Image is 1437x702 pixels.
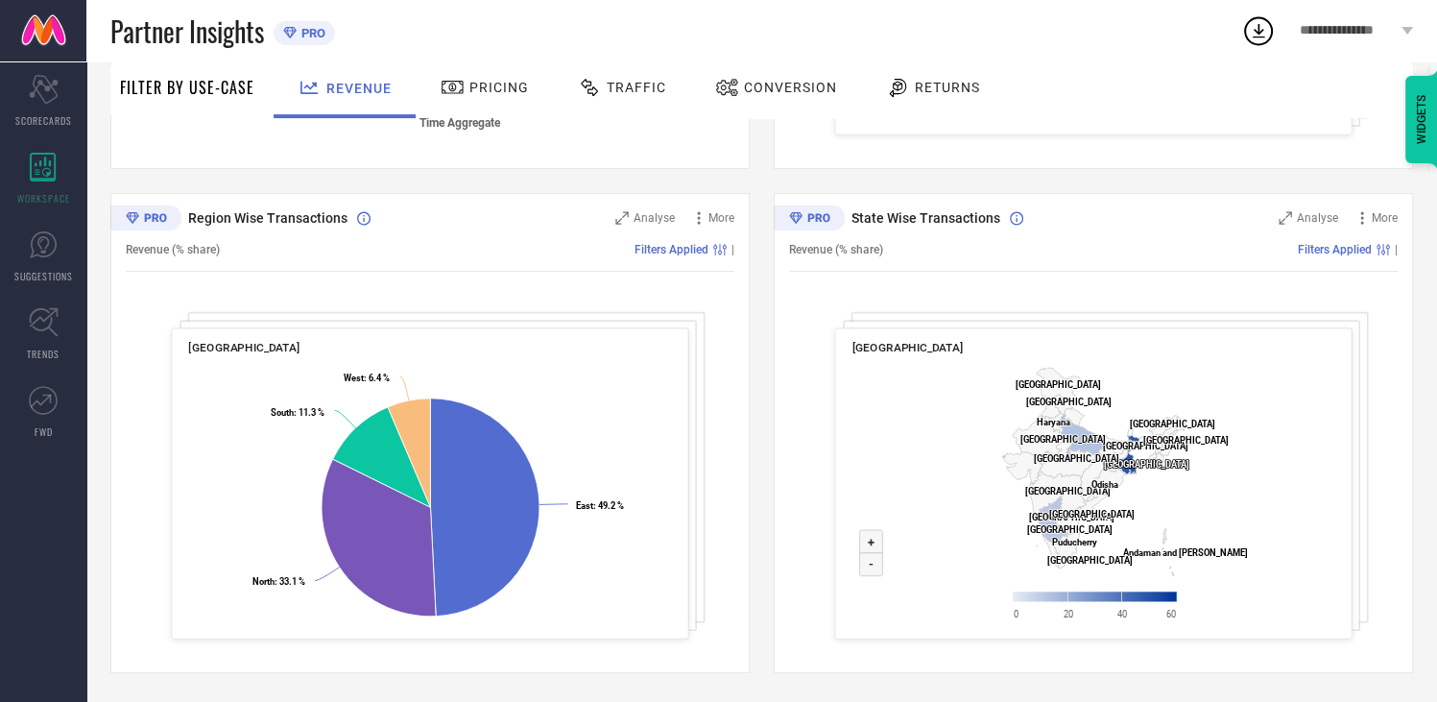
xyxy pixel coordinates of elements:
text: [GEOGRAPHIC_DATA] [1103,440,1188,450]
text: : 49.2 % [576,499,624,510]
span: Conversion [744,80,837,95]
tspan: West [344,373,364,383]
text: : 6.4 % [344,373,390,383]
span: SCORECARDS [15,113,72,128]
tspan: Time Aggregate [419,116,501,130]
span: Traffic [607,80,666,95]
span: FWD [35,424,53,439]
span: PRO [297,26,325,40]
span: Revenue (% share) [126,243,220,256]
span: Analyse [634,211,675,225]
span: More [1372,211,1398,225]
text: 60 [1166,608,1176,618]
text: - [869,557,874,571]
text: [GEOGRAPHIC_DATA] [1027,524,1113,535]
span: Filters Applied [635,243,708,256]
span: [GEOGRAPHIC_DATA] [851,341,963,354]
span: Pricing [469,80,529,95]
text: [GEOGRAPHIC_DATA] [1034,453,1119,464]
span: More [708,211,734,225]
span: Revenue (% share) [789,243,883,256]
div: Premium [774,206,845,234]
span: SUGGESTIONS [14,269,73,283]
text: [GEOGRAPHIC_DATA] [1129,418,1214,428]
text: [GEOGRAPHIC_DATA] [1025,486,1111,496]
text: 20 [1063,608,1072,618]
span: TRENDS [27,347,60,361]
text: [GEOGRAPHIC_DATA] [1020,434,1106,445]
text: : 11.3 % [271,407,324,418]
text: [GEOGRAPHIC_DATA] [1025,397,1111,407]
text: [GEOGRAPHIC_DATA] [1104,459,1189,470]
text: + [868,535,874,549]
text: [GEOGRAPHIC_DATA] [1049,509,1135,520]
span: Analyse [1297,211,1338,225]
span: Revenue [326,81,392,96]
svg: Zoom [615,211,629,225]
div: Open download list [1241,13,1276,48]
span: Region Wise Transactions [188,210,347,226]
tspan: North [252,576,275,587]
text: 0 [1014,608,1018,618]
svg: Zoom [1279,211,1292,225]
span: Filters Applied [1298,243,1372,256]
text: [GEOGRAPHIC_DATA] [1143,434,1229,445]
span: Returns [915,80,980,95]
tspan: East [576,499,593,510]
span: | [1395,243,1398,256]
span: [GEOGRAPHIC_DATA] [188,341,299,354]
span: Filter By Use-Case [120,76,254,99]
text: : 33.1 % [252,576,305,587]
text: Haryana [1037,417,1070,427]
text: [GEOGRAPHIC_DATA] [1016,379,1101,390]
text: Odisha [1091,479,1118,490]
span: WORKSPACE [17,191,70,206]
text: [GEOGRAPHIC_DATA] [1029,512,1114,522]
span: State Wise Transactions [851,210,1000,226]
text: Andaman and [PERSON_NAME] [1123,547,1248,558]
text: 40 [1117,608,1127,618]
tspan: South [271,407,294,418]
span: Partner Insights [110,12,264,51]
text: [GEOGRAPHIC_DATA] [1047,555,1133,566]
div: Premium [110,206,181,234]
text: Puducherry [1052,537,1097,547]
span: | [731,243,734,256]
